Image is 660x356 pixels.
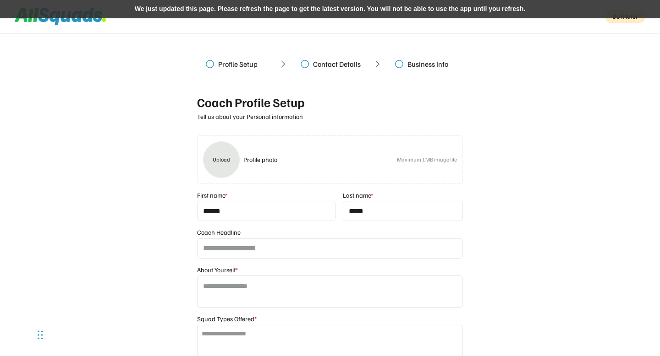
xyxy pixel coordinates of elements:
[218,59,258,69] div: Profile Setup
[197,228,241,237] div: Coach Headline
[197,113,463,121] div: Tell us about your Personal information
[243,156,393,164] div: Profile photo
[197,266,238,274] div: About Yourself
[197,191,227,200] div: First name
[313,59,361,69] div: Contact Details
[343,191,373,200] div: Last name
[197,315,257,323] div: Squad Types Offered
[197,95,463,111] div: Coach Profile Setup
[397,156,457,164] div: Maximum 1MB image file
[407,59,448,69] div: Business Info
